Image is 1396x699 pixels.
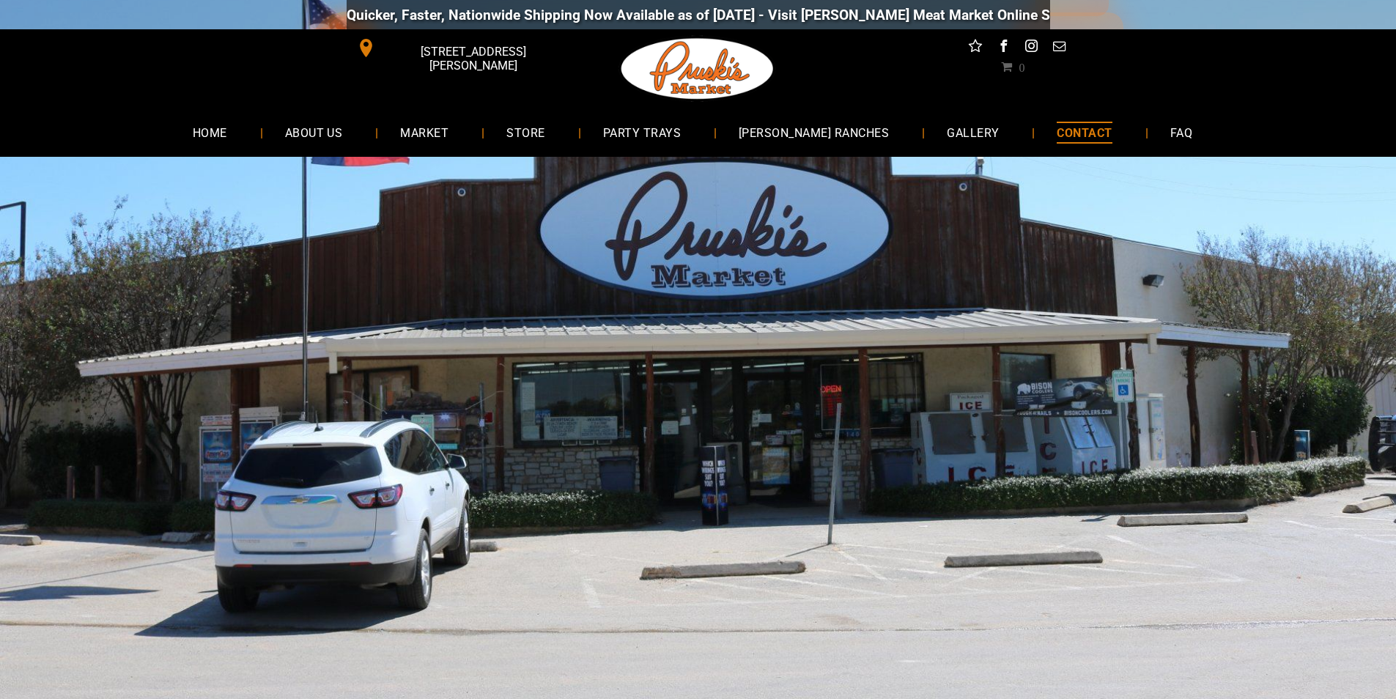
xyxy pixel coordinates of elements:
a: [PERSON_NAME] RANCHES [717,113,911,152]
a: facebook [994,37,1013,59]
a: instagram [1022,37,1041,59]
a: STORE [484,113,566,152]
img: Pruski-s+Market+HQ+Logo2-259w.png [618,29,777,108]
a: CONTACT [1035,113,1134,152]
a: [STREET_ADDRESS][PERSON_NAME] [347,37,571,59]
span: [STREET_ADDRESS][PERSON_NAME] [378,37,567,80]
a: Social network [966,37,985,59]
a: ABOUT US [263,113,365,152]
a: GALLERY [925,113,1021,152]
a: PARTY TRAYS [581,113,703,152]
a: FAQ [1148,113,1214,152]
span: 0 [1019,61,1024,73]
a: MARKET [378,113,470,152]
a: HOME [171,113,249,152]
a: email [1049,37,1068,59]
